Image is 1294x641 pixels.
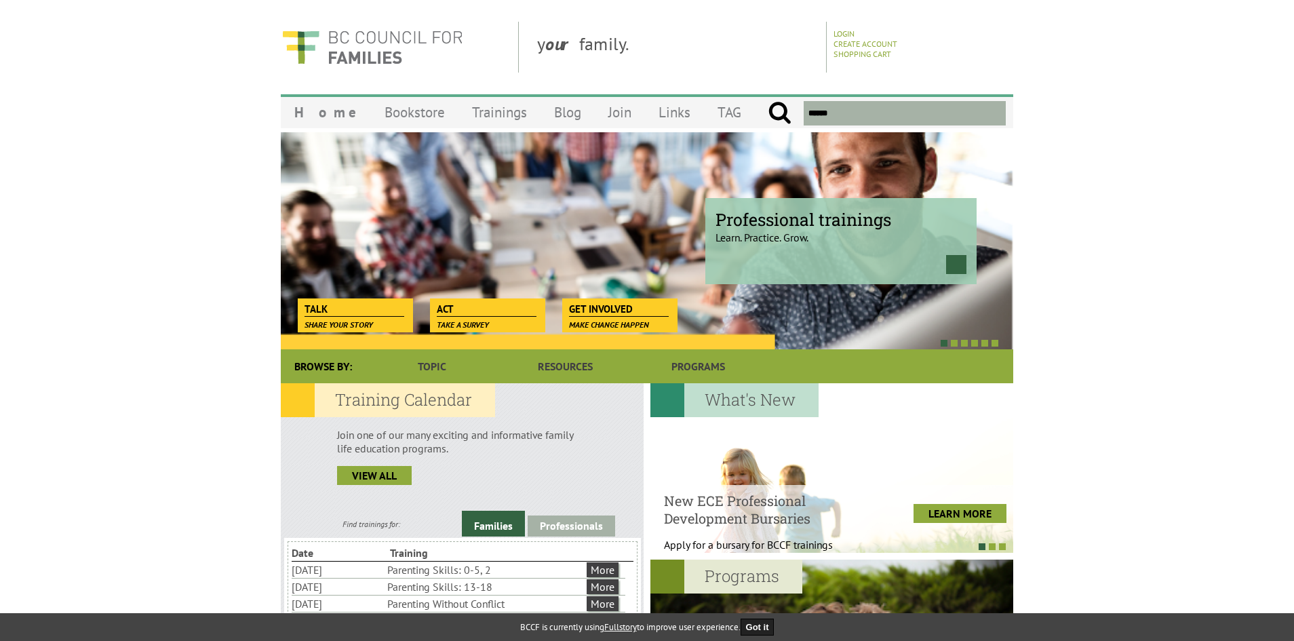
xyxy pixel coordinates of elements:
li: High-Conflict Behavioural Skills [387,613,584,629]
li: Parenting Without Conflict [387,596,584,612]
span: Share your story [305,319,373,330]
a: Login [834,28,855,39]
a: Families [462,511,525,537]
div: Find trainings for: [281,519,462,529]
li: [DATE] [292,596,385,612]
a: Fullstory [604,621,637,633]
a: Join [595,96,645,128]
span: Make change happen [569,319,649,330]
li: Training [390,545,486,561]
h2: What's New [650,383,819,417]
img: BC Council for FAMILIES [281,22,464,73]
span: Professional trainings [715,208,966,231]
div: Browse By: [281,349,366,383]
li: [DATE] [292,562,385,578]
a: Act Take a survey [430,298,543,317]
a: Links [645,96,704,128]
span: Get Involved [569,302,669,317]
div: y family. [526,22,827,73]
a: Bookstore [371,96,458,128]
a: Programs [632,349,765,383]
span: Take a survey [437,319,489,330]
p: Join one of our many exciting and informative family life education programs. [337,428,587,455]
a: Professionals [528,516,615,537]
strong: our [545,33,579,55]
a: More [587,596,619,611]
h4: New ECE Professional Development Bursaries [664,492,867,527]
li: Parenting Skills: 0-5, 2 [387,562,584,578]
a: More [587,579,619,594]
li: [DATE] [292,613,385,629]
a: More [587,562,619,577]
a: Blog [541,96,595,128]
a: view all [337,466,412,485]
a: LEARN MORE [914,504,1006,523]
li: Parenting Skills: 13-18 [387,579,584,595]
a: Talk Share your story [298,298,411,317]
li: [DATE] [292,579,385,595]
span: Act [437,302,536,317]
a: Resources [498,349,631,383]
p: Apply for a bursary for BCCF trainings West... [664,538,867,565]
h2: Training Calendar [281,383,495,417]
a: Shopping Cart [834,49,891,59]
a: Get Involved Make change happen [562,298,675,317]
a: Home [281,96,371,128]
a: Trainings [458,96,541,128]
p: Learn. Practice. Grow. [715,219,966,244]
a: Create Account [834,39,897,49]
li: Date [292,545,387,561]
input: Submit [768,101,791,125]
a: TAG [704,96,755,128]
span: Talk [305,302,404,317]
h2: Programs [650,560,802,594]
button: Got it [741,619,775,636]
a: Topic [366,349,498,383]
